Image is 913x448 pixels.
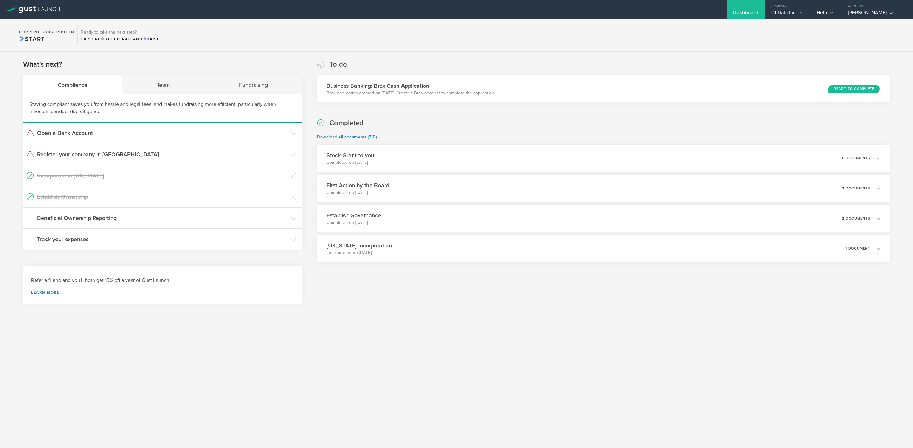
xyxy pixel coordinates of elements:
[81,36,159,42] div: Explore
[327,82,495,90] h3: Business Banking: Brex Cash Application
[842,217,870,220] p: 2 documents
[327,220,381,226] p: Completed on [DATE]
[828,85,880,93] div: Ready to Complete
[842,157,870,160] p: 6 documents
[122,75,204,94] div: Team
[23,75,122,94] div: Compliance
[37,129,287,137] h3: Open a Bank Account
[143,37,159,41] span: Raise
[31,291,295,294] a: Learn more
[848,10,902,19] div: [PERSON_NAME]
[771,10,803,19] div: 01 Data Inc.
[327,189,389,196] p: Completed on [DATE]
[23,94,302,123] div: Staying compliant saves you from hassle and legal fees, and makes fundraising more efficient, par...
[31,277,295,284] h3: Refer a friend and you'll both get 15% off a year of Gust Launch.
[101,37,143,41] span: and
[37,171,287,180] h3: Incorporate in [US_STATE]
[37,150,287,158] h3: Register your company in [GEOGRAPHIC_DATA]
[327,241,392,250] h3: [US_STATE] Incorporation
[845,247,870,250] p: 1 document
[327,181,389,189] h3: First Action by the Board
[327,90,495,96] p: Brex application created on [DATE]. Create a Brex account to complete the application.
[37,235,287,243] h3: Track your expenses
[204,75,302,94] div: Fundraising
[817,10,833,19] div: Help
[329,118,364,128] h2: Completed
[19,30,74,34] h2: Current Subscription
[37,193,287,201] h3: Establish Ownership
[733,10,758,19] div: Dashboard
[37,214,287,222] h3: Beneficial Ownership Reporting
[81,30,159,35] h3: Ready to take the next step?
[327,211,381,220] h3: Establish Governance
[329,60,347,69] h2: To do
[317,134,377,140] a: Download all documents (ZIP)
[77,25,163,45] div: Ready to take the next step?ExploreAccelerateandRaise
[327,159,374,166] p: Completed on [DATE]
[23,60,62,69] h2: What's next?
[101,37,133,41] span: Accelerate
[327,151,374,159] h3: Stock Grant to you
[327,250,392,256] p: Incorporated on [DATE]
[19,35,45,42] span: Start
[842,187,870,190] p: 2 documents
[317,75,890,102] div: Business Banking: Brex Cash ApplicationBrex application created on [DATE]. Create a Brex account ...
